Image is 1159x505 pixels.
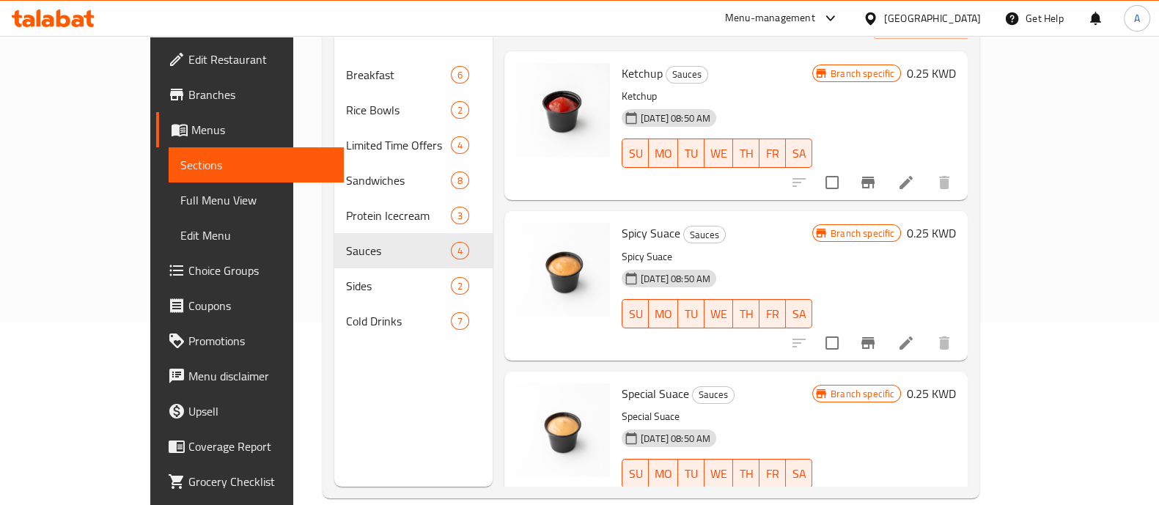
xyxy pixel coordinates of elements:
button: SU [622,459,649,488]
span: TU [684,463,699,484]
span: FR [765,303,780,325]
a: Menus [156,112,344,147]
div: Rice Bowls2 [334,92,493,128]
span: TH [739,143,754,164]
div: Menu-management [725,10,815,27]
div: items [451,172,469,189]
button: delete [927,165,962,200]
span: TH [739,303,754,325]
button: Branch-specific-item [850,325,886,361]
span: FR [765,143,780,164]
span: Edit Menu [180,226,332,244]
span: TU [684,143,699,164]
button: MO [649,139,678,168]
nav: Menu sections [334,51,493,344]
button: SA [786,459,812,488]
button: MO [649,299,678,328]
button: TU [678,459,704,488]
span: Breakfast [346,66,451,84]
span: Sauces [346,242,451,259]
p: Ketchup [622,87,812,106]
div: Breakfast6 [334,57,493,92]
span: Rice Bowls [346,101,451,119]
a: Coupons [156,288,344,323]
button: SA [786,299,812,328]
a: Choice Groups [156,253,344,288]
button: delete [927,325,962,361]
div: Sauces [692,386,735,404]
a: Upsell [156,394,344,429]
span: TU [684,303,699,325]
span: Branch specific [825,67,900,81]
div: items [451,136,469,154]
button: FR [759,139,786,168]
span: Branch specific [825,226,900,240]
span: Upsell [188,402,332,420]
span: 4 [452,244,468,258]
span: Sides [346,277,451,295]
a: Promotions [156,323,344,358]
a: Branches [156,77,344,112]
span: FR [765,463,780,484]
div: Sandwiches8 [334,163,493,198]
div: Protein Icecream3 [334,198,493,233]
span: Sauces [666,66,707,83]
span: Sandwiches [346,172,451,189]
span: Menu disclaimer [188,367,332,385]
h6: 0.25 KWD [907,383,956,404]
button: TH [733,459,759,488]
span: Full Menu View [180,191,332,209]
div: Sides2 [334,268,493,303]
p: Spicy Suace [622,248,812,266]
span: SA [792,463,806,484]
span: 2 [452,103,468,117]
span: Cold Drinks [346,312,451,330]
span: SU [628,463,643,484]
span: 3 [452,209,468,223]
button: TH [733,299,759,328]
span: [DATE] 08:50 AM [635,111,716,125]
img: Ketchup [516,63,610,157]
div: Limited Time Offers [346,136,451,154]
span: TH [739,463,754,484]
span: WE [710,143,727,164]
span: 4 [452,139,468,152]
button: WE [704,299,733,328]
img: Spicy Suace [516,223,610,317]
div: items [451,277,469,295]
button: FR [759,299,786,328]
span: Ketchup [622,62,663,84]
span: Select to update [817,167,847,198]
span: Sauces [684,226,725,243]
span: Coupons [188,297,332,314]
span: MO [655,463,672,484]
span: SU [628,303,643,325]
span: Choice Groups [188,262,332,279]
button: WE [704,459,733,488]
button: SA [786,139,812,168]
span: Promotions [188,332,332,350]
span: [DATE] 08:50 AM [635,432,716,446]
a: Sections [169,147,344,183]
div: items [451,66,469,84]
a: Grocery Checklist [156,464,344,499]
span: Coverage Report [188,438,332,455]
div: Sauces [683,226,726,243]
span: [DATE] 08:50 AM [635,272,716,286]
a: Edit Restaurant [156,42,344,77]
span: A [1134,10,1140,26]
div: items [451,312,469,330]
span: Sections [180,156,332,174]
button: FR [759,459,786,488]
span: 2 [452,279,468,293]
span: MO [655,143,672,164]
span: 7 [452,314,468,328]
div: Limited Time Offers4 [334,128,493,163]
a: Edit menu item [897,174,915,191]
button: TH [733,139,759,168]
span: 8 [452,174,468,188]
